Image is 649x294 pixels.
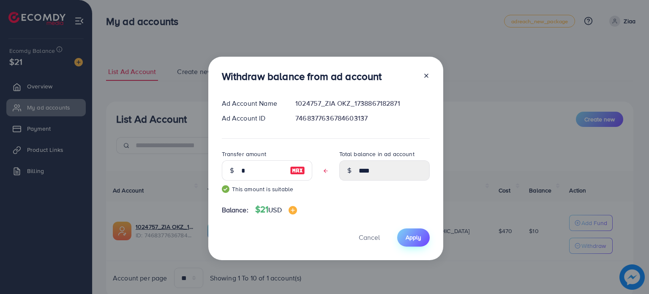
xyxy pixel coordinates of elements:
[290,165,305,176] img: image
[397,228,430,247] button: Apply
[339,150,414,158] label: Total balance in ad account
[215,113,289,123] div: Ad Account ID
[222,205,248,215] span: Balance:
[222,185,312,193] small: This amount is suitable
[268,205,281,214] span: USD
[289,113,436,123] div: 7468377636784603137
[348,228,390,247] button: Cancel
[359,233,380,242] span: Cancel
[215,99,289,108] div: Ad Account Name
[255,204,297,215] h4: $21
[222,70,382,82] h3: Withdraw balance from ad account
[289,206,297,214] img: image
[222,150,266,158] label: Transfer amount
[406,233,421,242] span: Apply
[222,185,229,193] img: guide
[289,99,436,108] div: 1024757_ZIA OKZ_1738867182871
